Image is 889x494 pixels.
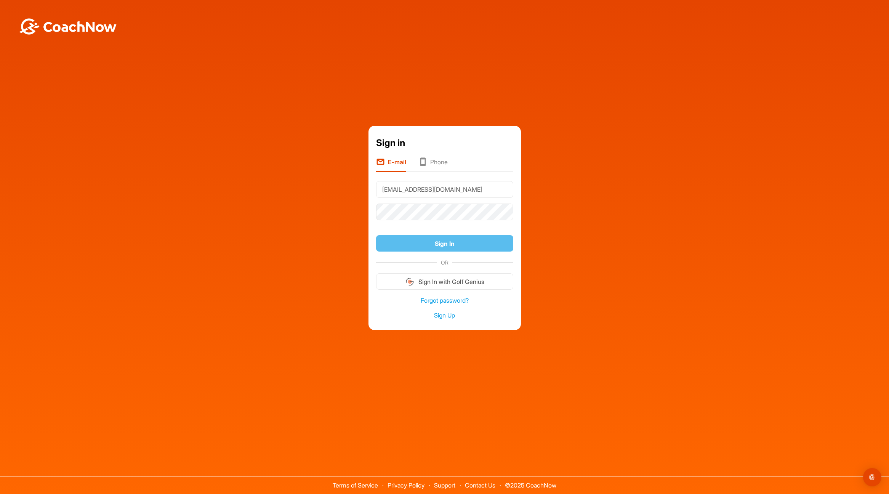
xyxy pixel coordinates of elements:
li: Phone [418,157,448,172]
a: Terms of Service [333,481,378,489]
a: Forgot password? [376,296,513,305]
a: Support [434,481,455,489]
button: Sign In with Golf Genius [376,273,513,290]
a: Sign Up [376,311,513,320]
img: BwLJSsUCoWCh5upNqxVrqldRgqLPVwmV24tXu5FoVAoFEpwwqQ3VIfuoInZCoVCoTD4vwADAC3ZFMkVEQFDAAAAAElFTkSuQmCC [18,18,117,35]
a: Privacy Policy [388,481,424,489]
button: Sign In [376,235,513,252]
input: E-mail [376,181,513,198]
span: OR [437,258,452,266]
img: gg_logo [405,277,415,286]
span: © 2025 CoachNow [501,476,560,488]
a: Contact Us [465,481,495,489]
li: E-mail [376,157,406,172]
div: Open Intercom Messenger [863,468,881,486]
div: Sign in [376,136,513,150]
